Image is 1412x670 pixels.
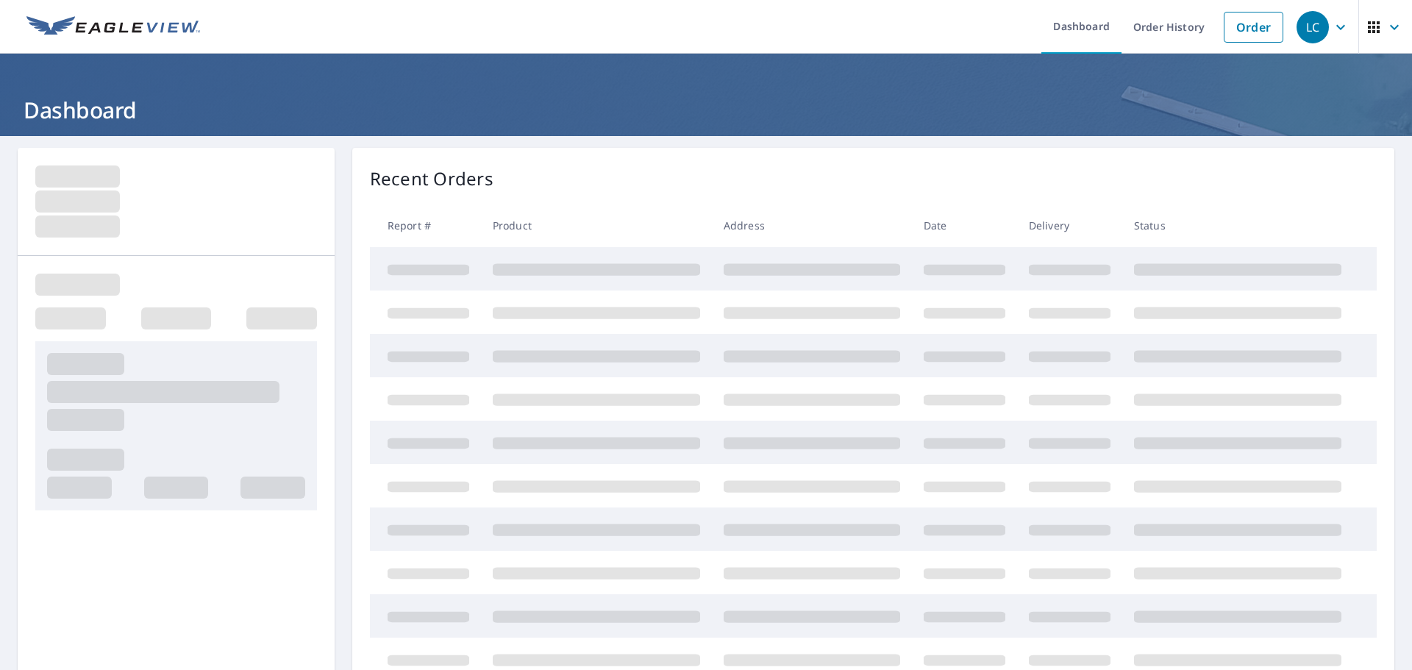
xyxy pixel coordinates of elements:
[481,204,712,247] th: Product
[1122,204,1353,247] th: Status
[1224,12,1283,43] a: Order
[712,204,912,247] th: Address
[1297,11,1329,43] div: LC
[912,204,1017,247] th: Date
[26,16,200,38] img: EV Logo
[18,95,1394,125] h1: Dashboard
[370,204,481,247] th: Report #
[1017,204,1122,247] th: Delivery
[370,165,493,192] p: Recent Orders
